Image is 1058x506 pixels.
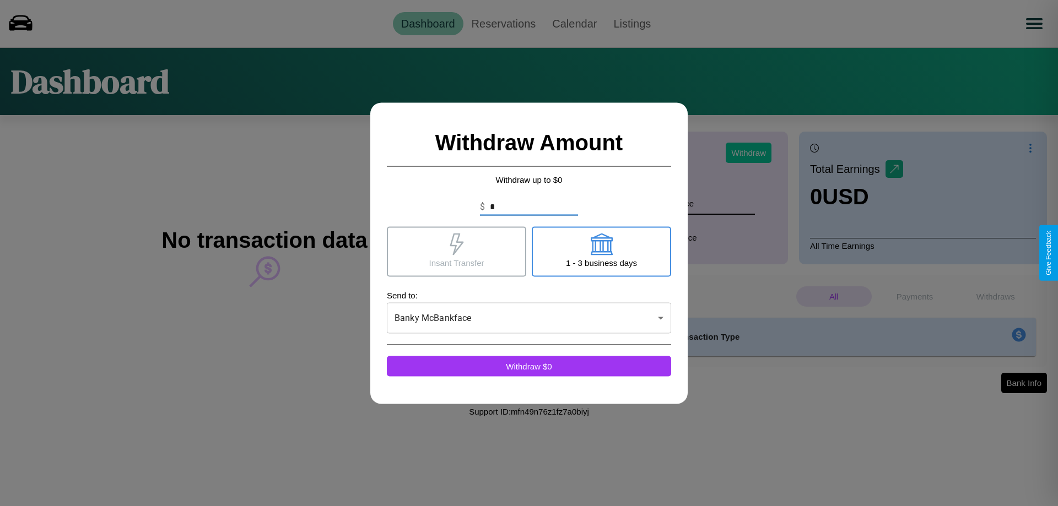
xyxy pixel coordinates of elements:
p: 1 - 3 business days [566,255,637,270]
p: Withdraw up to $ 0 [387,172,671,187]
button: Withdraw $0 [387,356,671,376]
p: Send to: [387,287,671,302]
h2: Withdraw Amount [387,119,671,166]
p: $ [480,200,485,213]
p: Insant Transfer [429,255,484,270]
div: Banky McBankface [387,302,671,333]
div: Give Feedback [1045,231,1052,275]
